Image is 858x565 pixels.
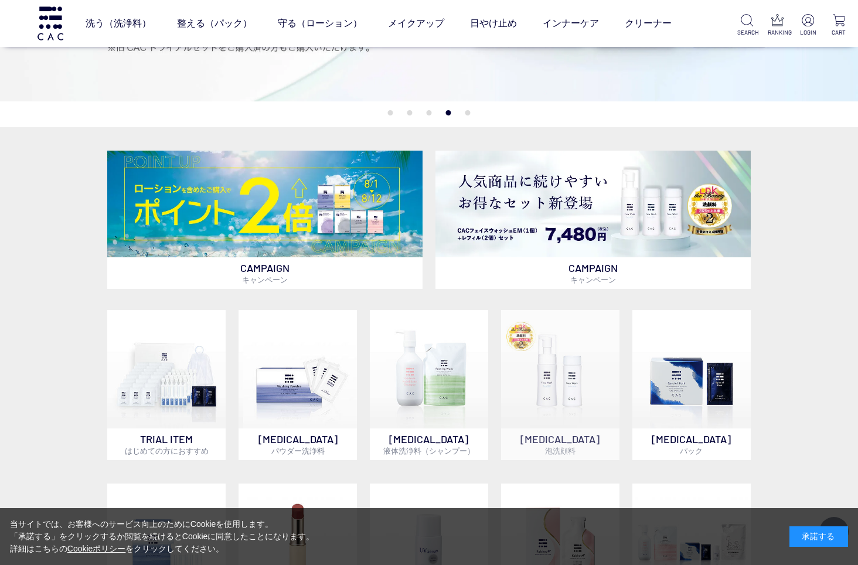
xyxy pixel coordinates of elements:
p: CART [829,28,848,37]
p: [MEDICAL_DATA] [239,428,357,460]
img: トライアルセット [107,310,226,428]
div: 当サイトでは、お客様へのサービス向上のためにCookieを使用します。 「承諾する」をクリックするか閲覧を続けるとCookieに同意したことになります。 詳細はこちらの をクリックしてください。 [10,518,315,555]
span: パック [680,446,703,455]
a: メイクアップ [388,7,444,40]
span: 泡洗顔料 [545,446,576,455]
img: 泡洗顔料 [501,310,619,428]
p: [MEDICAL_DATA] [370,428,488,460]
p: [MEDICAL_DATA] [501,428,619,460]
button: 3 of 5 [427,110,432,115]
a: SEARCH [737,14,757,37]
a: CART [829,14,848,37]
a: クリーナー [625,7,672,40]
a: Cookieポリシー [67,544,126,553]
a: 洗う（洗浄料） [86,7,151,40]
a: [MEDICAL_DATA]液体洗浄料（シャンプー） [370,310,488,460]
a: インナーケア [543,7,599,40]
a: RANKING [768,14,787,37]
a: 泡洗顔料 [MEDICAL_DATA]泡洗顔料 [501,310,619,460]
span: 液体洗浄料（シャンプー） [383,446,475,455]
span: パウダー洗浄料 [271,446,325,455]
a: [MEDICAL_DATA]パウダー洗浄料 [239,310,357,460]
a: LOGIN [798,14,818,37]
img: フェイスウォッシュ＋レフィル2個セット [435,151,751,257]
a: 日やけ止め [470,7,517,40]
p: [MEDICAL_DATA] [632,428,751,460]
span: はじめての方におすすめ [125,446,209,455]
button: 1 of 5 [388,110,393,115]
p: CAMPAIGN [107,257,423,289]
img: ローションキャンペーン [107,151,423,257]
span: キャンペーン [242,275,288,284]
a: フェイスウォッシュ＋レフィル2個セット フェイスウォッシュ＋レフィル2個セット CAMPAIGNキャンペーン [435,151,751,289]
div: 承諾する [789,526,848,547]
button: 4 of 5 [446,110,451,115]
a: 整える（パック） [177,7,252,40]
button: 5 of 5 [465,110,471,115]
p: SEARCH [737,28,757,37]
a: 守る（ローション） [278,7,362,40]
p: TRIAL ITEM [107,428,226,460]
a: [MEDICAL_DATA]パック [632,310,751,460]
a: ローションキャンペーン ローションキャンペーン CAMPAIGNキャンペーン [107,151,423,289]
a: トライアルセット TRIAL ITEMはじめての方におすすめ [107,310,226,460]
p: RANKING [768,28,787,37]
p: CAMPAIGN [435,257,751,289]
p: LOGIN [798,28,818,37]
button: 2 of 5 [407,110,413,115]
img: logo [36,6,65,40]
span: キャンペーン [570,275,616,284]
